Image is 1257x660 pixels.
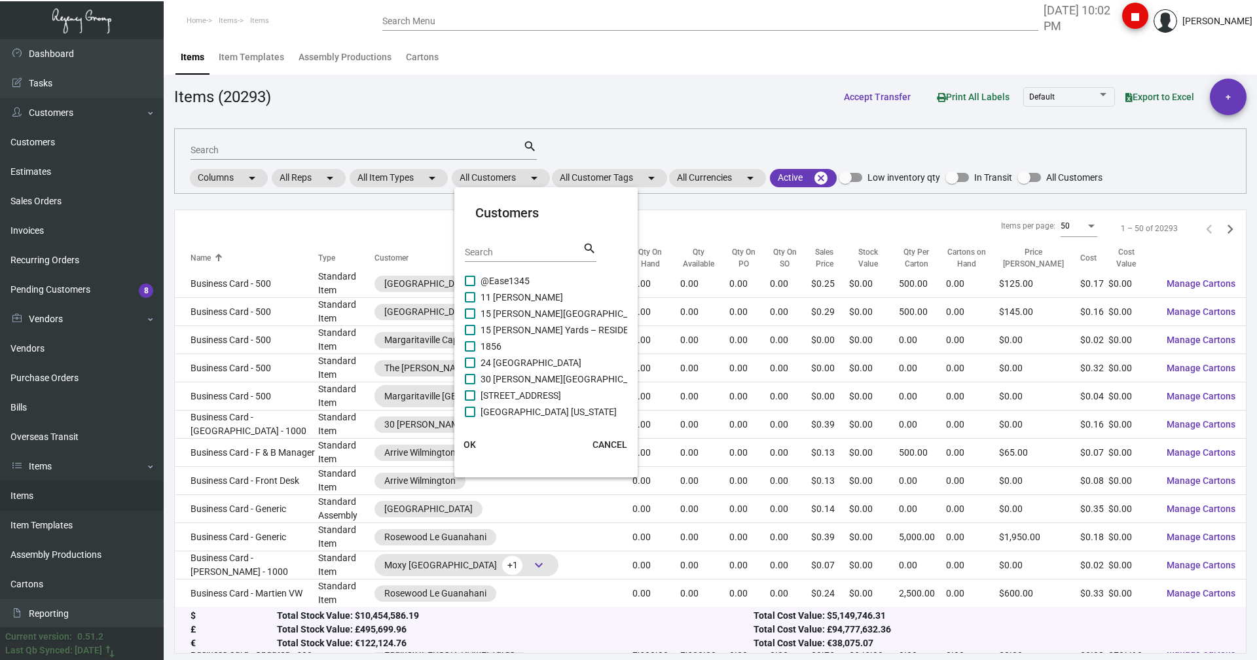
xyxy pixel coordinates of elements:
[481,322,690,338] span: 15 [PERSON_NAME] Yards – RESIDENCES - Inactive
[583,241,596,257] mat-icon: search
[475,203,617,223] mat-card-title: Customers
[481,306,714,321] span: 15 [PERSON_NAME][GEOGRAPHIC_DATA] – RESIDENCES
[5,644,102,657] div: Last Qb Synced: [DATE]
[481,289,563,305] span: 11 [PERSON_NAME]
[481,339,501,354] span: 1856
[481,404,617,420] span: [GEOGRAPHIC_DATA] [US_STATE]
[481,371,704,387] span: 30 [PERSON_NAME][GEOGRAPHIC_DATA] - Residences
[481,273,530,289] span: @Ease1345
[77,630,103,644] div: 0.51.2
[5,630,72,644] div: Current version:
[592,439,627,450] span: CANCEL
[481,355,581,371] span: 24 [GEOGRAPHIC_DATA]
[481,388,561,403] span: [STREET_ADDRESS]
[582,433,638,456] button: CANCEL
[464,439,476,450] span: OK
[449,433,491,456] button: OK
